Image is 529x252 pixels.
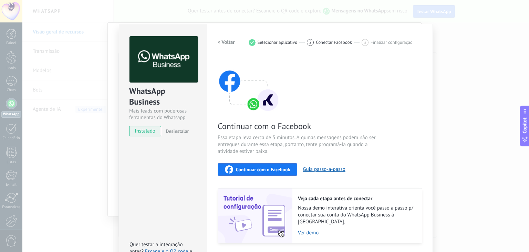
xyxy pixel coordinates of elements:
span: Finalizar configuração [371,40,413,45]
div: WhatsApp Business [129,86,197,108]
button: < Voltar [218,36,235,49]
span: 2 [309,39,312,45]
button: Desinstalar [163,126,189,136]
h2: Veja cada etapa antes de conectar [298,195,415,202]
span: Essa etapa leva cerca de 5 minutos. Algumas mensagens podem não ser entregues durante essa etapa,... [218,134,382,155]
span: Copilot [521,118,528,134]
a: Ver demo [298,230,415,236]
span: Continuar com o Facebook [236,167,290,172]
button: Continuar com o Facebook [218,163,297,176]
span: Selecionar aplicativo [258,40,298,45]
div: Mais leads com poderosas ferramentas do Whatsapp [129,108,197,121]
span: Continuar com o Facebook [218,121,382,132]
span: Conectar Facebook [316,40,352,45]
button: Guia passo-a-passo [303,166,345,173]
span: Desinstalar [166,128,189,134]
span: Nossa demo interativa orienta você passo a passo p/ conectar sua conta do WhatsApp Business à [GE... [298,205,415,225]
img: connect with facebook [218,57,280,112]
span: instalado [129,126,161,136]
span: 3 [364,39,366,45]
img: logo_main.png [129,36,198,83]
h2: < Voltar [218,39,235,46]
